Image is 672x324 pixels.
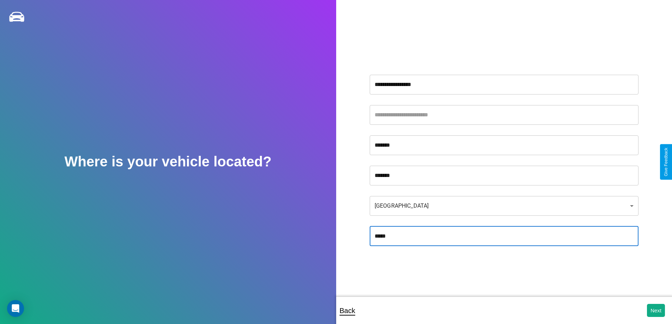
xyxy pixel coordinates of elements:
[370,196,638,216] div: [GEOGRAPHIC_DATA]
[664,148,668,176] div: Give Feedback
[340,304,355,317] p: Back
[647,304,665,317] button: Next
[65,154,272,170] h2: Where is your vehicle located?
[7,300,24,317] div: Open Intercom Messenger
